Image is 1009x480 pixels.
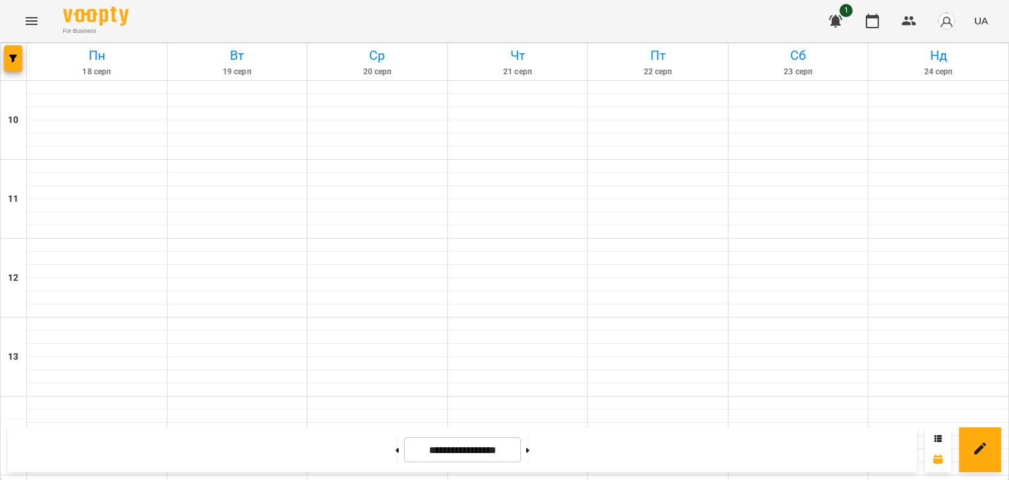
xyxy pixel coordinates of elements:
[450,66,586,78] h6: 21 серп
[16,5,47,37] button: Menu
[309,45,445,66] h6: Ср
[450,45,586,66] h6: Чт
[169,66,305,78] h6: 19 серп
[840,4,853,17] span: 1
[590,66,726,78] h6: 22 серп
[169,45,305,66] h6: Вт
[309,66,445,78] h6: 20 серп
[870,66,1006,78] h6: 24 серп
[63,7,129,26] img: Voopty Logo
[29,66,165,78] h6: 18 серп
[974,14,988,28] span: UA
[870,45,1006,66] h6: Нд
[730,45,866,66] h6: Сб
[8,113,18,128] h6: 10
[29,45,165,66] h6: Пн
[590,45,726,66] h6: Пт
[8,350,18,364] h6: 13
[8,192,18,206] h6: 11
[969,9,993,33] button: UA
[730,66,866,78] h6: 23 серп
[8,271,18,285] h6: 12
[937,12,956,30] img: avatar_s.png
[63,27,129,36] span: For Business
